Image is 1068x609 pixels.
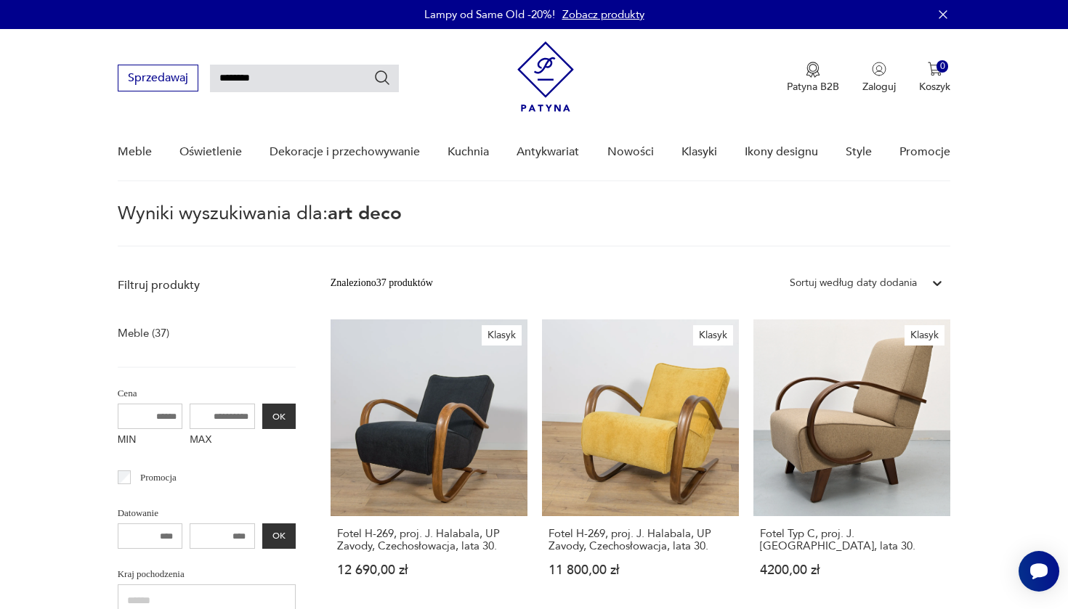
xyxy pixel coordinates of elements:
[270,124,420,180] a: Dekoracje i przechowywanie
[899,124,950,180] a: Promocje
[549,528,732,552] h3: Fotel H-269, proj. J. Halabala, UP Zavody, Czechosłowacja, lata 30.
[760,564,944,576] p: 4200,00 zł
[140,470,177,486] p: Promocja
[745,124,818,180] a: Ikony designu
[118,124,152,180] a: Meble
[862,80,896,94] p: Zaloguj
[448,124,489,180] a: Kuchnia
[919,80,950,94] p: Koszyk
[787,80,839,94] p: Patyna B2B
[549,564,732,576] p: 11 800,00 zł
[118,429,183,452] label: MIN
[1019,551,1059,592] iframe: Smartsupp widget button
[681,124,717,180] a: Klasyki
[331,275,433,291] div: Znaleziono 37 produktów
[760,528,944,552] h3: Fotel Typ C, proj. J. [GEOGRAPHIC_DATA], lata 30.
[542,319,739,605] a: KlasykFotel H-269, proj. J. Halabala, UP Zavody, Czechosłowacja, lata 30.Fotel H-269, proj. J. Ha...
[517,41,574,112] img: Patyna - sklep z meblami i dekoracjami vintage
[118,566,296,582] p: Kraj pochodzenia
[262,404,296,429] button: OK
[118,65,198,91] button: Sprzedawaj
[806,62,820,78] img: Ikona medalu
[936,60,949,73] div: 0
[331,319,527,605] a: KlasykFotel H-269, proj. J. Halabala, UP Zavody, Czechosłowacja, lata 30.Fotel H-269, proj. J. Ha...
[872,62,886,76] img: Ikonka użytkownika
[790,275,917,291] div: Sortuj według daty dodania
[118,323,169,343] a: Meble (37)
[517,124,579,180] a: Antykwariat
[928,62,942,76] img: Ikona koszyka
[373,69,391,86] button: Szukaj
[919,62,950,94] button: 0Koszyk
[337,564,521,576] p: 12 690,00 zł
[607,124,654,180] a: Nowości
[118,74,198,84] a: Sprzedawaj
[787,62,839,94] a: Ikona medaluPatyna B2B
[118,385,296,401] p: Cena
[424,7,555,22] p: Lampy od Same Old -20%!
[753,319,950,605] a: KlasykFotel Typ C, proj. J. Halabala, lata 30.Fotel Typ C, proj. J. [GEOGRAPHIC_DATA], lata 30.42...
[118,505,296,521] p: Datowanie
[862,62,896,94] button: Zaloguj
[846,124,872,180] a: Style
[190,429,255,452] label: MAX
[787,62,839,94] button: Patyna B2B
[328,200,402,226] span: art deco
[118,205,951,247] p: Wyniki wyszukiwania dla:
[337,528,521,552] h3: Fotel H-269, proj. J. Halabala, UP Zavody, Czechosłowacja, lata 30.
[179,124,242,180] a: Oświetlenie
[262,523,296,549] button: OK
[118,277,296,293] p: Filtruj produkty
[562,7,644,22] a: Zobacz produkty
